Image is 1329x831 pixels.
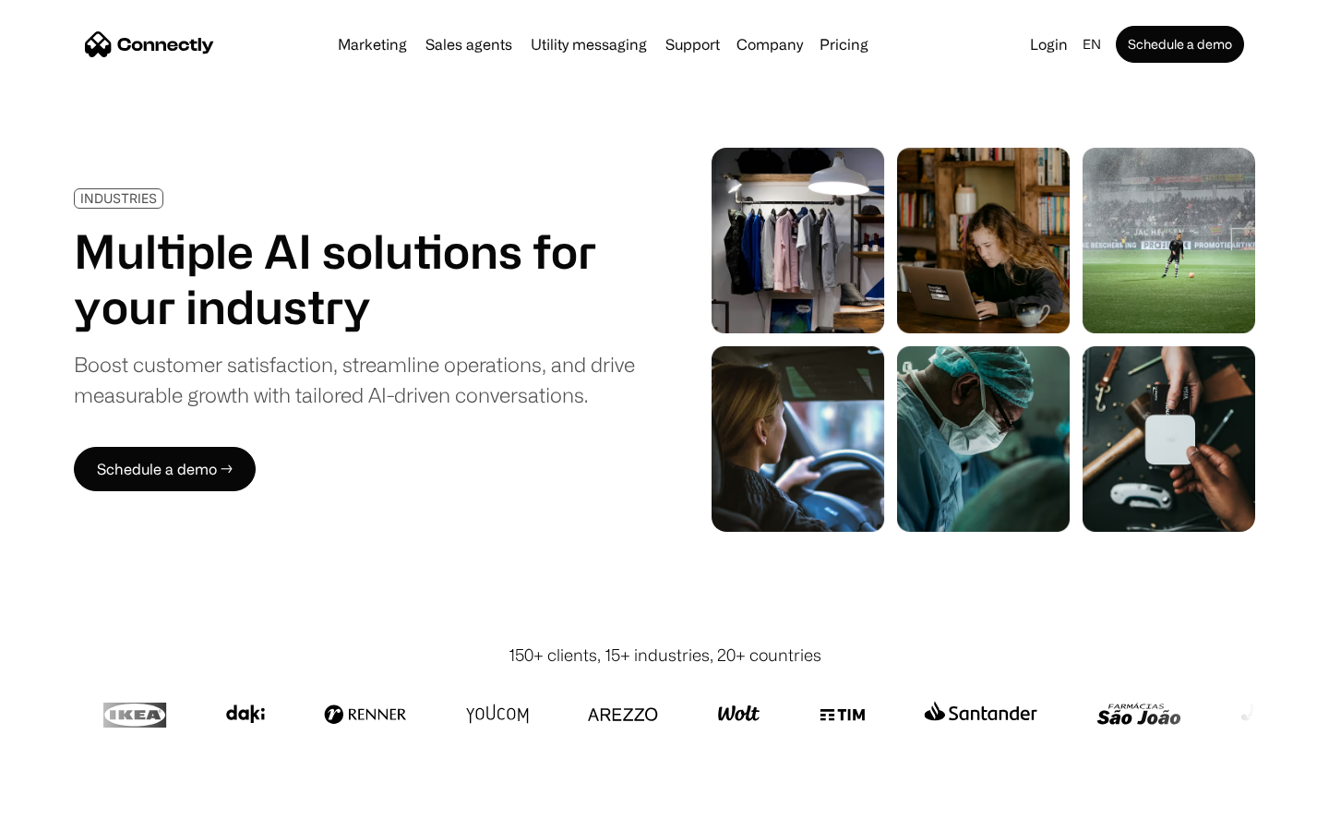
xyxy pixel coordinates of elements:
h1: Multiple AI solutions for your industry [74,223,635,334]
ul: Language list [37,799,111,825]
a: Utility messaging [523,37,654,52]
a: Login [1023,31,1075,57]
a: Pricing [812,37,876,52]
aside: Language selected: English [18,797,111,825]
a: Marketing [330,37,414,52]
a: Sales agents [418,37,520,52]
div: 150+ clients, 15+ industries, 20+ countries [509,643,821,668]
div: en [1083,31,1101,57]
div: Company [736,31,803,57]
a: Schedule a demo [1116,26,1244,63]
a: Schedule a demo → [74,447,256,491]
a: Support [658,37,727,52]
div: INDUSTRIES [80,191,157,205]
div: Boost customer satisfaction, streamline operations, and drive measurable growth with tailored AI-... [74,349,635,410]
